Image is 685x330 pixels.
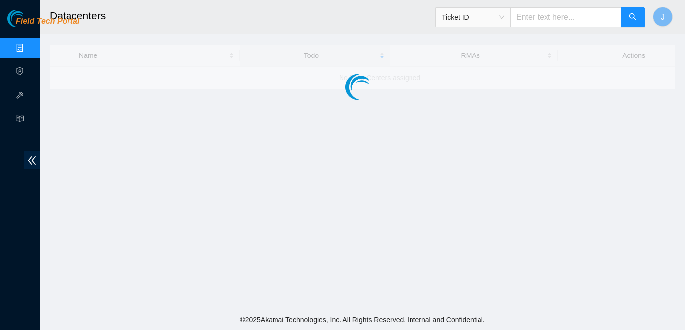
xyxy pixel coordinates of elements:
span: search [629,13,637,22]
input: Enter text here... [510,7,621,27]
span: Ticket ID [442,10,504,25]
button: search [621,7,645,27]
span: Field Tech Portal [16,17,79,26]
footer: © 2025 Akamai Technologies, Inc. All Rights Reserved. Internal and Confidential. [40,309,685,330]
span: double-left [24,151,40,169]
span: J [661,11,665,23]
span: read [16,110,24,130]
img: Akamai Technologies [7,10,50,27]
button: J [653,7,673,27]
a: Akamai TechnologiesField Tech Portal [7,18,79,31]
